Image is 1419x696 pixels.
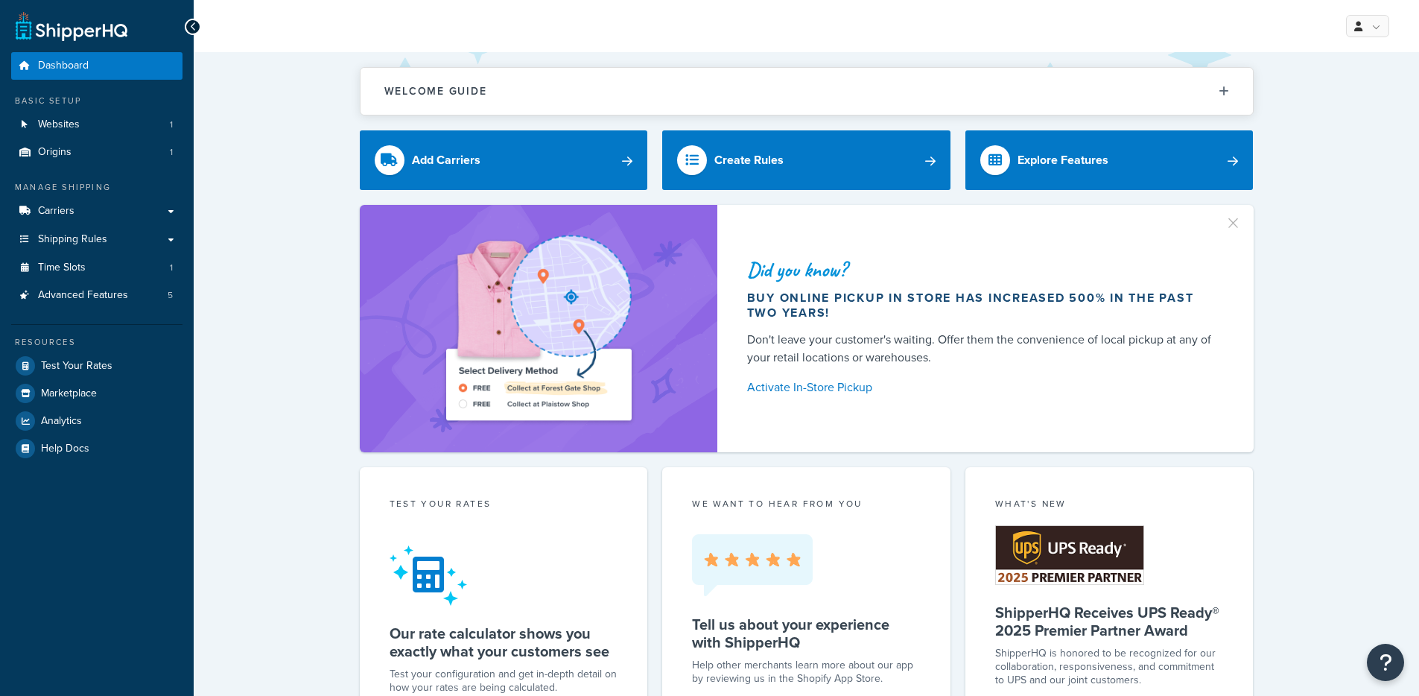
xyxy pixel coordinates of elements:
a: Shipping Rules [11,226,182,253]
p: Help other merchants learn more about our app by reviewing us in the Shopify App Store. [692,659,921,686]
p: we want to hear from you [692,497,921,510]
div: Test your rates [390,497,618,514]
div: Manage Shipping [11,181,182,194]
a: Origins1 [11,139,182,166]
span: 5 [168,289,173,302]
a: Add Carriers [360,130,648,190]
div: Test your configuration and get in-depth detail on how your rates are being calculated. [390,668,618,695]
div: Did you know? [747,259,1218,280]
a: Explore Features [965,130,1254,190]
span: Time Slots [38,262,86,274]
span: Marketplace [41,387,97,400]
p: ShipperHQ is honored to be recognized for our collaboration, responsiveness, and commitment to UP... [995,647,1224,687]
li: Time Slots [11,254,182,282]
span: Dashboard [38,60,89,72]
div: Resources [11,336,182,349]
a: Websites1 [11,111,182,139]
div: Create Rules [714,150,784,171]
li: Advanced Features [11,282,182,309]
span: Shipping Rules [38,233,107,246]
a: Time Slots1 [11,254,182,282]
div: Don't leave your customer's waiting. Offer them the convenience of local pickup at any of your re... [747,331,1218,367]
span: Help Docs [41,443,89,455]
span: 1 [170,146,173,159]
span: Analytics [41,415,82,428]
span: Carriers [38,205,74,218]
a: Advanced Features5 [11,282,182,309]
button: Welcome Guide [361,68,1253,115]
span: 1 [170,118,173,131]
button: Open Resource Center [1367,644,1404,681]
h2: Welcome Guide [384,86,487,97]
a: Test Your Rates [11,352,182,379]
div: Basic Setup [11,95,182,107]
div: What's New [995,497,1224,514]
span: Test Your Rates [41,360,112,373]
img: ad-shirt-map-b0359fc47e01cab431d101c4b569394f6a03f54285957d908178d52f29eb9668.png [404,227,673,430]
h5: Tell us about your experience with ShipperHQ [692,616,921,651]
h5: ShipperHQ Receives UPS Ready® 2025 Premier Partner Award [995,604,1224,639]
a: Activate In-Store Pickup [747,377,1218,398]
a: Create Rules [662,130,950,190]
span: 1 [170,262,173,274]
div: Buy online pickup in store has increased 500% in the past two years! [747,291,1218,320]
span: Websites [38,118,80,131]
a: Analytics [11,408,182,434]
a: Carriers [11,197,182,225]
a: Marketplace [11,380,182,407]
a: Dashboard [11,52,182,80]
span: Advanced Features [38,289,128,302]
div: Explore Features [1018,150,1108,171]
li: Origins [11,139,182,166]
div: Add Carriers [412,150,480,171]
a: Help Docs [11,435,182,462]
li: Websites [11,111,182,139]
h5: Our rate calculator shows you exactly what your customers see [390,624,618,660]
span: Origins [38,146,72,159]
